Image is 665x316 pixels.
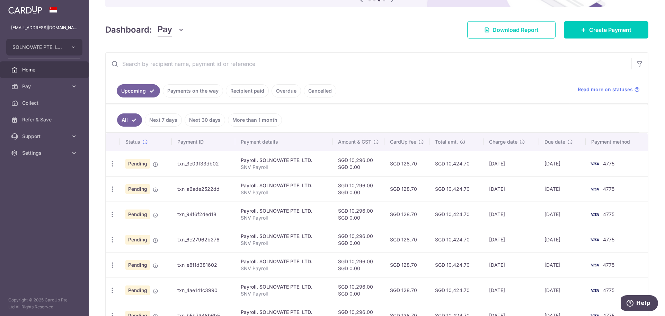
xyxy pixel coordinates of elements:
[241,182,327,189] div: Payroll. SOLNOVATE PTE. LTD.
[241,283,327,290] div: Payroll. SOLNOVATE PTE. LTD.
[384,151,429,176] td: SGD 128.70
[578,86,633,93] span: Read more on statuses
[172,252,235,277] td: txn_e8f1d381602
[172,151,235,176] td: txn_3e09f33db02
[172,227,235,252] td: txn_6c27962b276
[125,138,140,145] span: Status
[544,138,565,145] span: Due date
[125,159,150,169] span: Pending
[228,113,282,127] a: More than 1 month
[125,235,150,245] span: Pending
[106,53,631,75] input: Search by recipient name, payment id or reference
[564,21,648,39] a: Create Payment
[467,21,556,39] a: Download Report
[163,84,223,97] a: Payments on the way
[172,277,235,303] td: txn_4ae141c3990
[429,151,484,176] td: SGD 10,424.70
[588,160,602,168] img: Bank Card
[588,236,602,244] img: Bank Card
[588,185,602,193] img: Bank Card
[429,202,484,227] td: SGD 10,424.70
[241,189,327,196] p: SNV Payroll
[384,252,429,277] td: SGD 128.70
[6,39,82,55] button: SOLNOVATE PTE. LTD.
[241,240,327,247] p: SNV Payroll
[384,176,429,202] td: SGD 128.70
[241,290,327,297] p: SNV Payroll
[539,151,586,176] td: [DATE]
[484,151,539,176] td: [DATE]
[332,227,384,252] td: SGD 10,296.00 SGD 0.00
[589,26,631,34] span: Create Payment
[539,227,586,252] td: [DATE]
[332,151,384,176] td: SGD 10,296.00 SGD 0.00
[586,133,648,151] th: Payment method
[539,277,586,303] td: [DATE]
[11,24,78,31] p: [EMAIL_ADDRESS][DOMAIN_NAME]
[235,133,332,151] th: Payment details
[603,262,614,268] span: 4775
[578,86,640,93] a: Read more on statuses
[332,176,384,202] td: SGD 10,296.00 SGD 0.00
[241,309,327,316] div: Payroll. SOLNOVATE PTE. LTD.
[185,113,225,127] a: Next 30 days
[226,84,269,97] a: Recipient paid
[489,138,517,145] span: Charge date
[8,6,42,14] img: CardUp
[384,202,429,227] td: SGD 128.70
[241,233,327,240] div: Payroll. SOLNOVATE PTE. LTD.
[384,227,429,252] td: SGD 128.70
[22,83,68,90] span: Pay
[145,113,182,127] a: Next 7 days
[539,176,586,202] td: [DATE]
[493,26,539,34] span: Download Report
[603,211,614,217] span: 4775
[12,44,64,51] span: SOLNOVATE PTE. LTD.
[125,210,150,219] span: Pending
[390,138,416,145] span: CardUp fee
[241,265,327,272] p: SNV Payroll
[338,138,371,145] span: Amount & GST
[429,277,484,303] td: SGD 10,424.70
[484,176,539,202] td: [DATE]
[241,157,327,164] div: Payroll. SOLNOVATE PTE. LTD.
[117,113,142,127] a: All
[22,150,68,156] span: Settings
[484,202,539,227] td: [DATE]
[125,184,150,194] span: Pending
[484,227,539,252] td: [DATE]
[332,277,384,303] td: SGD 10,296.00 SGD 0.00
[429,252,484,277] td: SGD 10,424.70
[588,210,602,219] img: Bank Card
[435,138,458,145] span: Total amt.
[22,100,68,106] span: Collect
[241,214,327,221] p: SNV Payroll
[621,295,658,313] iframe: Opens a widget where you can find more information
[22,133,68,140] span: Support
[125,285,150,295] span: Pending
[241,258,327,265] div: Payroll. SOLNOVATE PTE. LTD.
[603,237,614,242] span: 4775
[172,176,235,202] td: txn_a6ade2522dd
[241,164,327,171] p: SNV Payroll
[241,207,327,214] div: Payroll. SOLNOVATE PTE. LTD.
[125,260,150,270] span: Pending
[603,287,614,293] span: 4775
[332,202,384,227] td: SGD 10,296.00 SGD 0.00
[158,23,172,36] span: Pay
[588,286,602,294] img: Bank Card
[384,277,429,303] td: SGD 128.70
[172,133,235,151] th: Payment ID
[158,23,184,36] button: Pay
[22,116,68,123] span: Refer & Save
[603,161,614,166] span: 4775
[484,252,539,277] td: [DATE]
[117,84,160,97] a: Upcoming
[272,84,301,97] a: Overdue
[484,277,539,303] td: [DATE]
[22,66,68,73] span: Home
[429,176,484,202] td: SGD 10,424.70
[332,252,384,277] td: SGD 10,296.00 SGD 0.00
[172,202,235,227] td: txn_94f6f2ded18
